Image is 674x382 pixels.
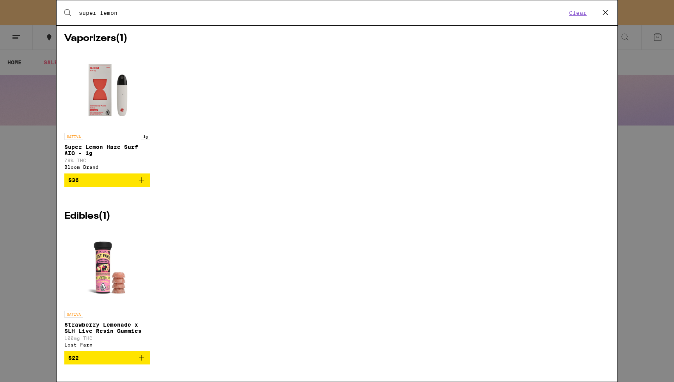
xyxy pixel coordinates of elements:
img: Bloom Brand - Super Lemon Haze Surf AIO - 1g [68,51,146,129]
img: Lost Farm - Strawberry Lemonade x SLH Live Resin Gummies [68,229,146,307]
input: Search for products & categories [78,9,567,16]
div: Bloom Brand [64,164,150,170]
span: $22 [68,355,79,361]
span: Help [18,5,34,12]
p: 100mg THC [64,336,150,341]
p: Strawberry Lemonade x SLH Live Resin Gummies [64,322,150,334]
p: 1g [141,133,150,140]
a: Open page for Strawberry Lemonade x SLH Live Resin Gummies from Lost Farm [64,229,150,351]
p: SATIVA [64,311,83,318]
p: Super Lemon Haze Surf AIO - 1g [64,144,150,156]
span: $36 [68,177,79,183]
h2: Edibles ( 1 ) [64,212,610,221]
button: Clear [567,9,589,16]
div: Lost Farm [64,342,150,347]
button: Add to bag [64,351,150,364]
p: 79% THC [64,158,150,163]
button: Add to bag [64,173,150,187]
p: SATIVA [64,133,83,140]
h2: Vaporizers ( 1 ) [64,34,610,43]
a: Open page for Super Lemon Haze Surf AIO - 1g from Bloom Brand [64,51,150,173]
